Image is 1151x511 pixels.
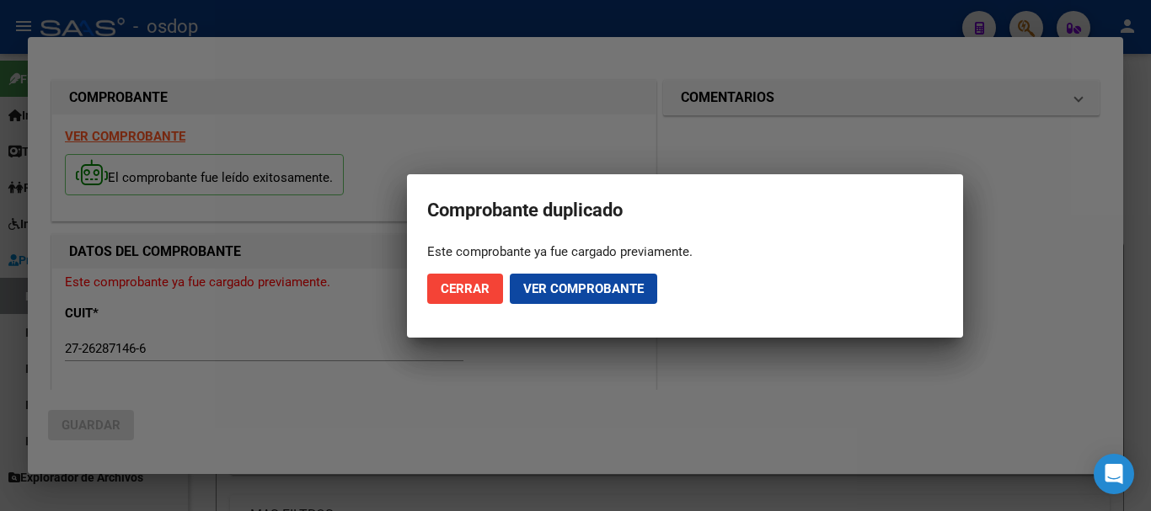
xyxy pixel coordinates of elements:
[523,281,644,296] span: Ver comprobante
[427,194,943,226] h2: Comprobante duplicado
[427,274,503,304] button: Cerrar
[1094,454,1134,494] div: Open Intercom Messenger
[427,243,943,260] div: Este comprobante ya fue cargado previamente.
[510,274,657,304] button: Ver comprobante
[441,281,490,296] span: Cerrar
